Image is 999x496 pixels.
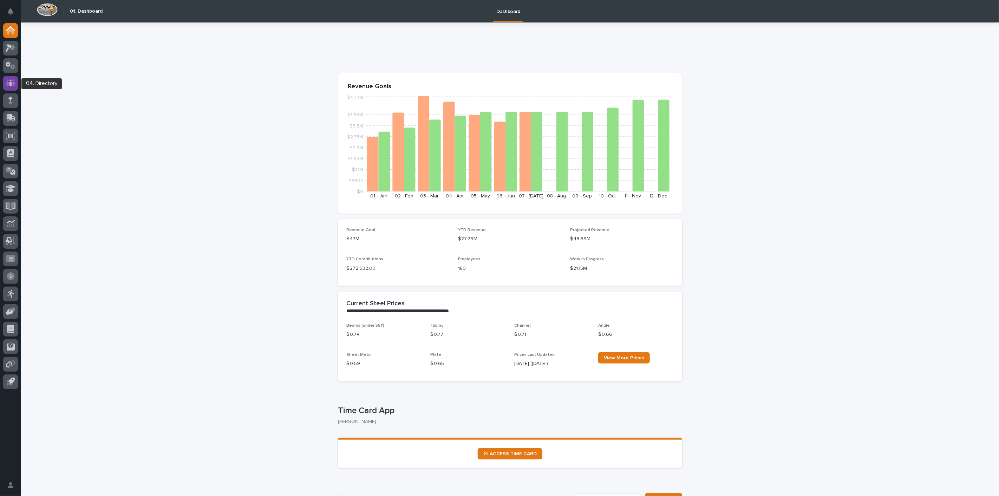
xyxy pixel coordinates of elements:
h2: 01. Dashboard [70,8,103,14]
text: 12 - Dec [649,194,667,198]
text: 09 - Sep [572,194,592,198]
span: Angle [598,324,610,328]
text: 05 - May [471,194,490,198]
a: ⏲ ACCESS TIME CARD [478,448,542,459]
p: $ 0.59 [346,360,422,367]
p: [DATE] ([DATE]) [514,360,590,367]
span: YTD Contributions [346,257,383,261]
p: $47M [346,235,450,243]
tspan: $550K [348,178,363,183]
a: View More Prices [598,352,650,364]
p: [PERSON_NAME] [338,419,677,425]
p: Time Card App [338,406,679,416]
text: 06 - Jun [496,194,515,198]
tspan: $3.3M [350,124,363,129]
img: Workspace Logo [37,3,58,16]
span: Beams (under 55#) [346,324,384,328]
p: 180 [458,265,562,272]
p: $ 0.74 [346,331,422,338]
tspan: $1.1M [352,168,363,172]
p: $ 0.65 [430,360,506,367]
p: $48.69M [570,235,674,243]
tspan: $2.2M [350,145,363,150]
span: Projected Revenue [570,228,609,232]
p: $21.15M [570,265,674,272]
text: 11 - Nov [625,194,641,198]
span: Channel [514,324,531,328]
tspan: $1.65M [347,157,363,162]
div: Notifications [9,8,18,20]
p: $ 272,932.00 [346,265,450,272]
text: 03 - Mar [420,194,439,198]
span: YTD Revenue [458,228,486,232]
button: Notifications [3,4,18,19]
tspan: $4.77M [347,96,363,100]
text: 07 - [DATE] [519,194,544,198]
p: $ 0.71 [514,331,590,338]
p: Revenue Goals [348,83,672,91]
span: Prices Last Updated [514,353,555,357]
span: Employees [458,257,481,261]
text: 04 - Apr [446,194,464,198]
text: 02 - Feb [395,194,413,198]
span: View More Prices [604,355,644,360]
text: 10 - Oct [599,194,616,198]
span: Plate [430,353,441,357]
p: $ 0.77 [430,331,506,338]
tspan: $3.85M [347,113,363,118]
span: Tubing [430,324,444,328]
text: 08 - Aug [547,194,566,198]
text: 01 - Jan [370,194,387,198]
span: ⏲ ACCESS TIME CARD [483,451,537,456]
p: $27.29M [458,235,562,243]
span: Sheet Metal [346,353,372,357]
span: Work in Progress [570,257,604,261]
h2: Current Steel Prices [346,300,405,308]
tspan: $2.75M [347,135,363,139]
span: Revenue Goal [346,228,375,232]
tspan: $0 [357,189,363,194]
p: $ 0.66 [598,331,674,338]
